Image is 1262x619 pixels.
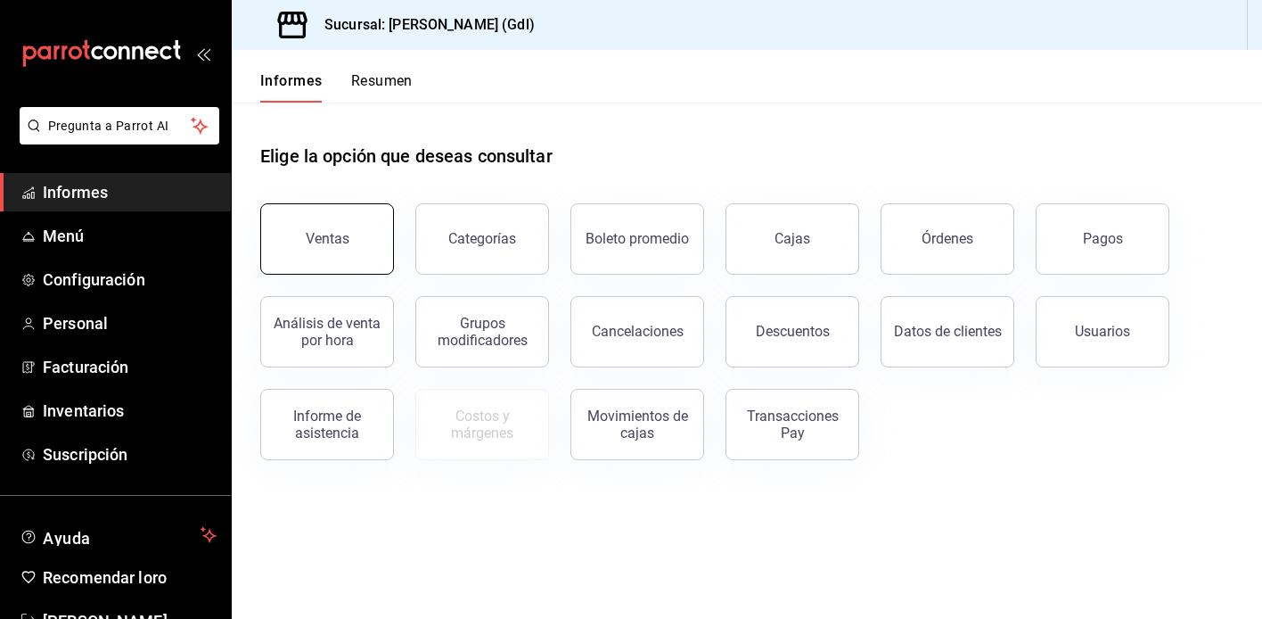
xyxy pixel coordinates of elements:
[260,72,323,89] font: Informes
[351,72,413,89] font: Resumen
[1083,230,1123,247] font: Pagos
[922,230,973,247] font: Órdenes
[747,408,839,442] font: Transacciones Pay
[725,203,859,275] button: Cajas
[43,183,108,202] font: Informes
[451,408,513,442] font: Costos y márgenes
[1036,296,1169,367] button: Usuarios
[12,129,219,148] a: Pregunta a Parrot AI
[881,296,1014,367] button: Datos de clientes
[448,230,516,247] font: Categorías
[324,16,535,33] font: Sucursal: [PERSON_NAME] (Gdl)
[586,230,689,247] font: Boleto promedio
[43,227,85,245] font: Menú
[306,230,349,247] font: Ventas
[293,408,361,442] font: Informe de asistencia
[1075,323,1130,340] font: Usuarios
[260,145,553,167] font: Elige la opción que deseas consultar
[570,389,704,460] button: Movimientos de cajas
[43,445,127,464] font: Suscripción
[725,296,859,367] button: Descuentos
[43,358,128,376] font: Facturación
[260,203,394,275] button: Ventas
[43,401,124,420] font: Inventarios
[196,46,210,61] button: abrir_cajón_menú
[260,389,394,460] button: Informe de asistencia
[415,296,549,367] button: Grupos modificadores
[48,119,169,133] font: Pregunta a Parrot AI
[43,314,108,333] font: Personal
[756,323,830,340] font: Descuentos
[725,389,859,460] button: Transacciones Pay
[592,323,684,340] font: Cancelaciones
[43,529,91,548] font: Ayuda
[260,296,394,367] button: Análisis de venta por hora
[570,203,704,275] button: Boleto promedio
[774,230,810,247] font: Cajas
[415,389,549,460] button: Contrata inventarios para ver este informe
[43,270,145,289] font: Configuración
[894,323,1002,340] font: Datos de clientes
[274,315,381,349] font: Análisis de venta por hora
[438,315,528,349] font: Grupos modificadores
[415,203,549,275] button: Categorías
[570,296,704,367] button: Cancelaciones
[43,568,167,587] font: Recomendar loro
[881,203,1014,275] button: Órdenes
[587,408,688,442] font: Movimientos de cajas
[20,107,219,144] button: Pregunta a Parrot AI
[260,71,413,103] div: pestañas de navegación
[1036,203,1169,275] button: Pagos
